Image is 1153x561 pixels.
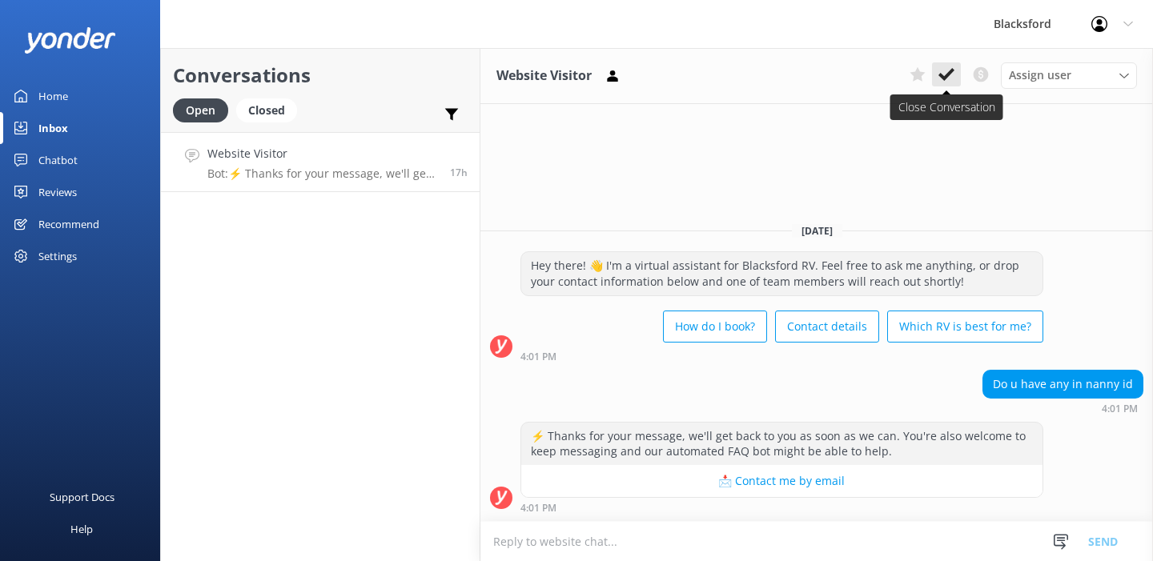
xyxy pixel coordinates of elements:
[173,101,236,118] a: Open
[38,80,68,112] div: Home
[887,311,1043,343] button: Which RV is best for me?
[1102,404,1138,414] strong: 4:01 PM
[983,371,1143,398] div: Do u have any in nanny id
[520,351,1043,362] div: Sep 19 2025 04:01pm (UTC -06:00) America/Chihuahua
[236,101,305,118] a: Closed
[38,112,68,144] div: Inbox
[236,98,297,122] div: Closed
[521,252,1043,295] div: Hey there! 👋 I'm a virtual assistant for Blacksford RV. Feel free to ask me anything, or drop you...
[521,423,1043,465] div: ⚡ Thanks for your message, we'll get back to you as soon as we can. You're also welcome to keep m...
[38,144,78,176] div: Chatbot
[38,240,77,272] div: Settings
[775,311,879,343] button: Contact details
[70,513,93,545] div: Help
[161,132,480,192] a: Website VisitorBot:⚡ Thanks for your message, we'll get back to you as soon as we can. You're als...
[173,98,228,122] div: Open
[38,176,77,208] div: Reviews
[50,481,114,513] div: Support Docs
[521,465,1043,497] button: 📩 Contact me by email
[1001,62,1137,88] div: Assign User
[173,60,468,90] h2: Conversations
[663,311,767,343] button: How do I book?
[520,352,556,362] strong: 4:01 PM
[207,145,438,162] h4: Website Visitor
[24,27,116,54] img: yonder-white-logo.png
[1009,66,1071,84] span: Assign user
[450,166,468,179] span: Sep 19 2025 04:01pm (UTC -06:00) America/Chihuahua
[38,208,99,240] div: Recommend
[792,224,842,238] span: [DATE]
[496,66,592,86] h3: Website Visitor
[982,403,1143,414] div: Sep 19 2025 04:01pm (UTC -06:00) America/Chihuahua
[207,166,438,181] p: Bot: ⚡ Thanks for your message, we'll get back to you as soon as we can. You're also welcome to k...
[520,503,556,513] strong: 4:01 PM
[520,502,1043,513] div: Sep 19 2025 04:01pm (UTC -06:00) America/Chihuahua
